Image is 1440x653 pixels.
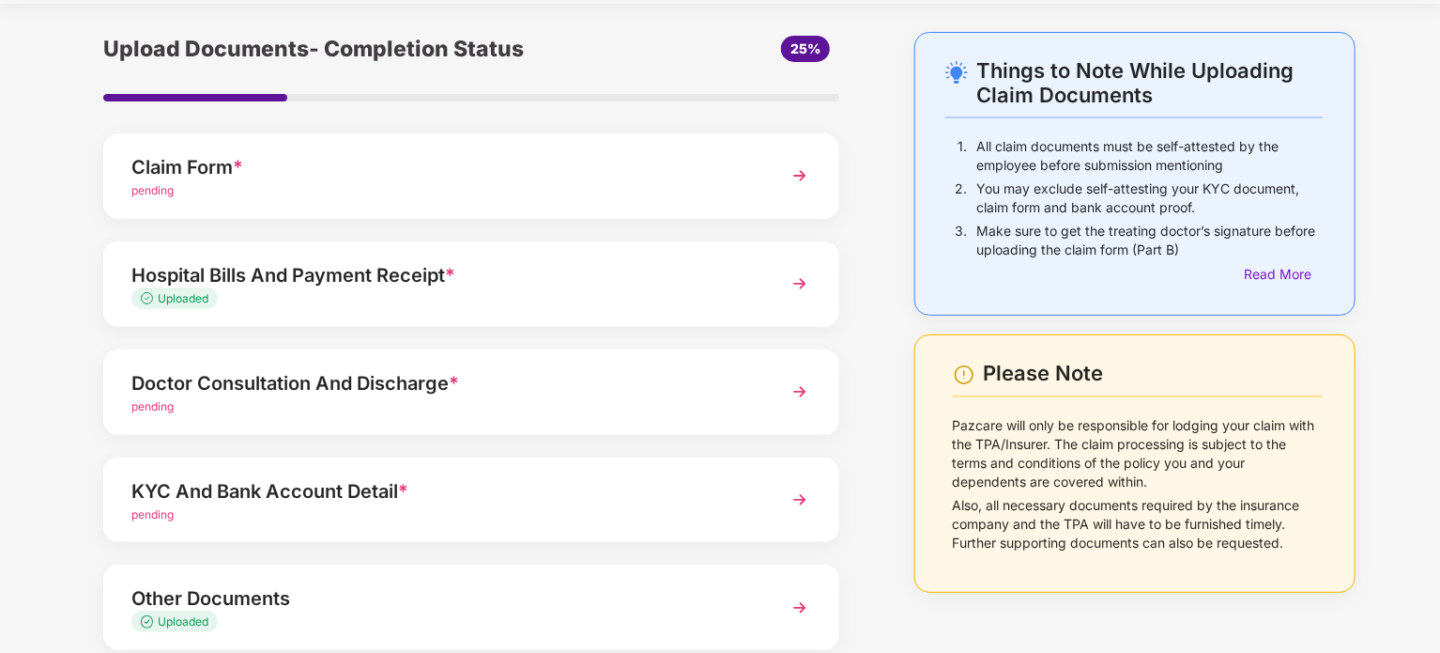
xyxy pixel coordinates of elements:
p: 3. [955,222,967,259]
p: All claim documents must be self-attested by the employee before submission mentioning [976,137,1323,175]
p: You may exclude self-attesting your KYC document, claim form and bank account proof. [976,179,1323,217]
img: svg+xml;base64,PHN2ZyBpZD0iTmV4dCIgeG1sbnM9Imh0dHA6Ly93d3cudzMub3JnLzIwMDAvc3ZnIiB3aWR0aD0iMzYiIG... [783,267,817,301]
div: Upload Documents- Completion Status [103,32,593,66]
div: Read More [1244,264,1323,285]
img: svg+xml;base64,PHN2ZyB4bWxucz0iaHR0cDovL3d3dy53My5vcmcvMjAwMC9zdmciIHdpZHRoPSIyNC4wOTMiIGhlaWdodD... [945,61,968,84]
img: svg+xml;base64,PHN2ZyB4bWxucz0iaHR0cDovL3d3dy53My5vcmcvMjAwMC9zdmciIHdpZHRoPSIxMy4zMzMiIGhlaWdodD... [141,615,158,628]
span: pending [131,507,174,521]
span: 25% [790,40,820,56]
img: svg+xml;base64,PHN2ZyBpZD0iTmV4dCIgeG1sbnM9Imh0dHA6Ly93d3cudzMub3JnLzIwMDAvc3ZnIiB3aWR0aD0iMzYiIG... [783,483,817,517]
div: Other Documents [131,583,754,614]
span: pending [131,183,174,197]
div: Things to Note While Uploading Claim Documents [976,58,1323,107]
p: Also, all necessary documents required by the insurance company and the TPA will have to be furni... [953,496,1323,552]
p: 1. [957,137,967,175]
img: svg+xml;base64,PHN2ZyBpZD0iTmV4dCIgeG1sbnM9Imh0dHA6Ly93d3cudzMub3JnLzIwMDAvc3ZnIiB3aWR0aD0iMzYiIG... [783,591,817,625]
img: svg+xml;base64,PHN2ZyBpZD0iTmV4dCIgeG1sbnM9Imh0dHA6Ly93d3cudzMub3JnLzIwMDAvc3ZnIiB3aWR0aD0iMzYiIG... [783,159,817,193]
div: Doctor Consultation And Discharge [131,368,754,398]
img: svg+xml;base64,PHN2ZyBpZD0iV2FybmluZ18tXzI0eDI0IiBkYXRhLW5hbWU9Ildhcm5pbmcgLSAyNHgyNCIgeG1sbnM9Im... [953,364,975,386]
div: KYC And Bank Account Detail [131,476,754,506]
img: svg+xml;base64,PHN2ZyB4bWxucz0iaHR0cDovL3d3dy53My5vcmcvMjAwMC9zdmciIHdpZHRoPSIxMy4zMzMiIGhlaWdodD... [141,292,158,304]
p: Make sure to get the treating doctor’s signature before uploading the claim form (Part B) [976,222,1323,259]
img: svg+xml;base64,PHN2ZyBpZD0iTmV4dCIgeG1sbnM9Imh0dHA6Ly93d3cudzMub3JnLzIwMDAvc3ZnIiB3aWR0aD0iMzYiIG... [783,375,817,409]
span: Uploaded [158,291,208,305]
div: Please Note [984,361,1323,386]
div: Claim Form [131,152,754,182]
div: Hospital Bills And Payment Receipt [131,260,754,290]
span: Uploaded [158,614,208,629]
span: pending [131,399,174,413]
p: Pazcare will only be responsible for lodging your claim with the TPA/Insurer. The claim processin... [953,416,1323,491]
p: 2. [955,179,967,217]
